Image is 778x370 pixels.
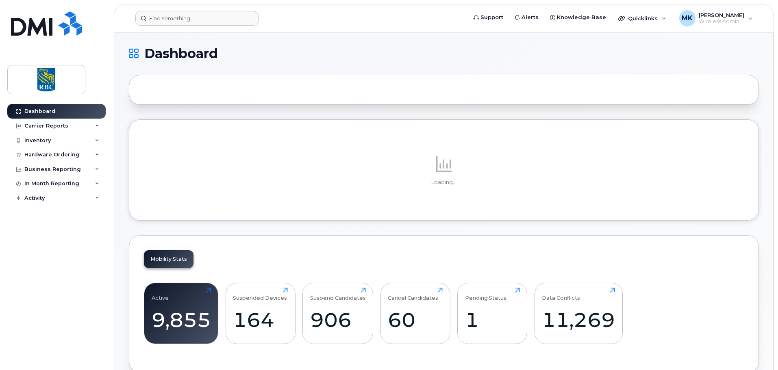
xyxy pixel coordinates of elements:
a: Suspended Devices164 [233,288,288,340]
p: Loading... [144,179,744,186]
div: Pending Status [465,288,506,301]
div: Suspended Devices [233,288,287,301]
div: 9,855 [152,308,211,332]
div: Cancel Candidates [388,288,438,301]
div: 11,269 [542,308,615,332]
a: Cancel Candidates60 [388,288,443,340]
div: 906 [310,308,366,332]
div: Suspend Candidates [310,288,366,301]
a: Active9,855 [152,288,211,340]
a: Pending Status1 [465,288,520,340]
span: Dashboard [144,48,218,60]
div: Active [152,288,169,301]
a: Data Conflicts11,269 [542,288,615,340]
div: 60 [388,308,443,332]
div: Data Conflicts [542,288,580,301]
a: Suspend Candidates906 [310,288,366,340]
div: 1 [465,308,520,332]
div: 164 [233,308,288,332]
